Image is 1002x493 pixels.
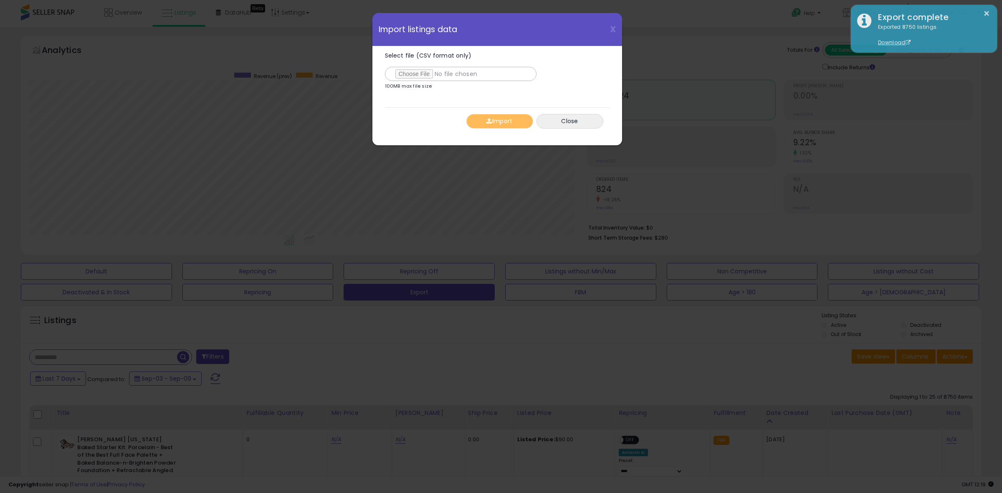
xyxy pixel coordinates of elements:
button: Import [466,114,533,129]
p: 100MB max file size [385,84,432,88]
button: × [983,8,990,19]
a: Download [878,39,911,46]
div: Exported 8750 listings. [872,23,991,47]
button: Close [536,114,603,129]
span: Import listings data [379,25,458,33]
div: Export complete [872,11,991,23]
span: Select file (CSV format only) [385,51,472,60]
span: X [610,23,616,35]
